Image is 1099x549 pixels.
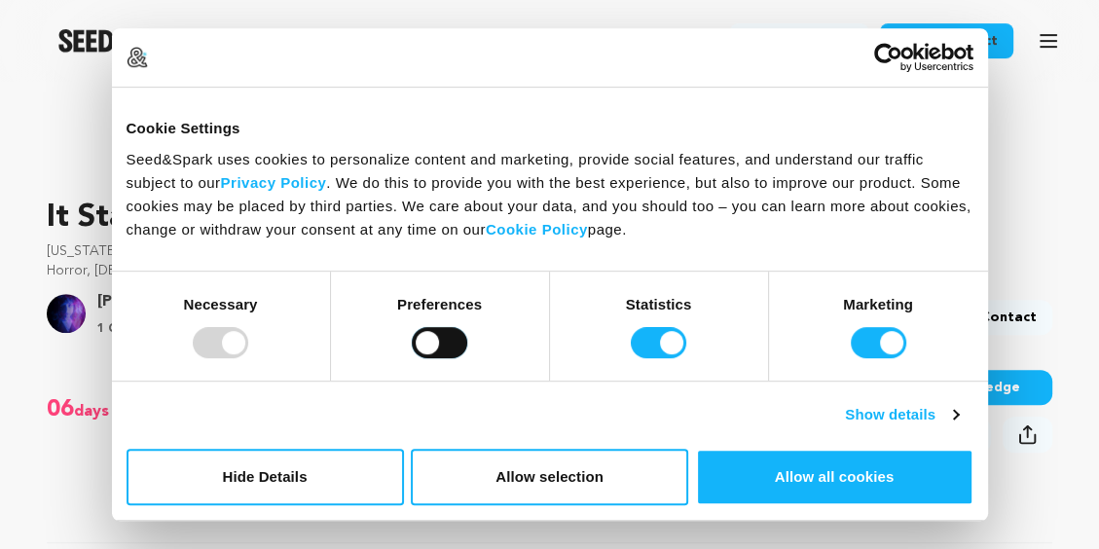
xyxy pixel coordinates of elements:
img: logo [127,47,148,68]
span: 06 [47,394,74,425]
a: Start a project [730,23,868,58]
a: Contact [965,300,1052,335]
strong: Statistics [626,296,692,312]
button: Allow all cookies [696,449,973,505]
strong: Necessary [184,296,258,312]
button: Hide Details [127,449,404,505]
p: [US_STATE][GEOGRAPHIC_DATA], [US_STATE] | Film Short [47,241,1052,261]
div: Seed&Spark uses cookies to personalize content and marketing, provide social features, and unders... [127,148,973,241]
div: Cookie Settings [127,117,973,140]
a: Usercentrics Cookiebot - opens in a new window [803,43,973,72]
strong: Marketing [843,296,913,312]
p: 66 supporters | followers [47,499,1052,519]
strong: Preferences [397,296,482,312]
span: days [74,394,113,425]
button: Allow selection [411,449,688,505]
img: 162372f1c1f84888.png [47,294,86,333]
a: Seed&Spark Homepage [58,29,211,53]
p: 1 Campaigns | [US_STATE], [GEOGRAPHIC_DATA] [97,321,390,337]
a: Goto Anna Manae profile [97,290,390,313]
a: Fund a project [880,23,1013,58]
p: It Stares Back [47,195,1052,241]
p: Horror, [DEMOGRAPHIC_DATA] [47,261,1052,280]
a: Privacy Policy [221,174,327,191]
img: Seed&Spark Logo Dark Mode [58,29,211,53]
a: Cookie Policy [486,221,588,238]
a: Show details [845,403,958,426]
